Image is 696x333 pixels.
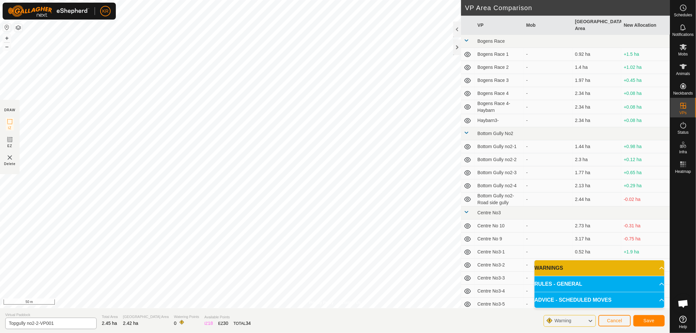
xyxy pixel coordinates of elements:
td: 1.97 ha [572,74,621,87]
a: Contact Us [341,300,361,306]
button: – [3,43,11,51]
button: Cancel [598,315,631,326]
td: Bottom Gully no2-3 [475,166,523,179]
span: [GEOGRAPHIC_DATA] Area [123,314,169,320]
div: - [526,143,570,150]
td: 0.52 ha [572,246,621,259]
td: +0.78 ha [621,259,670,272]
span: 2.45 ha [102,321,117,326]
div: - [526,90,570,97]
div: - [526,104,570,111]
p-accordion-header: ADVICE - SCHEDULED MOVES [534,292,664,308]
span: 30 [223,321,228,326]
td: 1.4 ha [572,61,621,74]
td: 1.77 ha [572,166,621,179]
div: - [526,77,570,84]
td: Centre No 9 [475,233,523,246]
span: Heatmap [675,170,691,174]
span: Delete [4,161,16,166]
td: Bogens Race 4 [475,87,523,100]
button: Save [633,315,665,326]
td: Bottom Gully no2-4 [475,179,523,192]
div: - [526,222,570,229]
div: - [526,235,570,242]
td: 2.13 ha [572,179,621,192]
td: Bottom Gully no2-Road side gully [475,192,523,206]
span: Total Area [102,314,118,320]
td: +1.02 ha [621,61,670,74]
td: +0.08 ha [621,87,670,100]
td: +1.9 ha [621,246,670,259]
span: Mobs [678,52,688,56]
a: Help [670,313,696,331]
span: 2.42 ha [123,321,138,326]
td: +0.98 ha [621,140,670,153]
td: 0.92 ha [572,48,621,61]
span: Infra [679,150,687,154]
td: Bottom Gully no2-1 [475,140,523,153]
div: - [526,182,570,189]
td: Centre No3-3 [475,272,523,285]
td: -0.31 ha [621,219,670,233]
span: KR [102,8,108,15]
span: 0 [174,321,177,326]
td: Haybarn3- [475,114,523,127]
th: [GEOGRAPHIC_DATA] Area [572,16,621,35]
span: Animals [676,72,690,76]
td: 2.34 ha [572,100,621,114]
td: -0.75 ha [621,233,670,246]
td: 3.17 ha [572,233,621,246]
span: WARNINGS [534,264,563,272]
span: RULES - GENERAL [534,280,582,288]
td: +0.65 ha [621,166,670,179]
span: ADVICE - SCHEDULED MOVES [534,296,611,304]
th: Mob [524,16,572,35]
td: +1.5 ha [621,48,670,61]
td: Bogens Race 3 [475,74,523,87]
td: Centre No 10 [475,219,523,233]
div: - [526,64,570,71]
td: Centre No3-2 [475,259,523,272]
p-accordion-header: RULES - GENERAL [534,276,664,292]
span: 34 [246,321,251,326]
td: -0.02 ha [621,192,670,206]
span: Status [677,130,688,134]
span: Virtual Paddock [5,312,97,318]
p-accordion-header: WARNINGS [534,260,664,276]
td: Centre No3-5 [475,298,523,311]
span: Watering Points [174,314,199,320]
td: +0.12 ha [621,153,670,166]
span: Centre No3 [477,210,501,215]
td: 2.34 ha [572,87,621,100]
div: - [526,196,570,203]
td: +0.08 ha [621,100,670,114]
button: + [3,34,11,42]
span: Save [643,318,655,323]
div: Open chat [673,294,693,313]
td: +0.45 ha [621,74,670,87]
td: 2.34 ha [572,114,621,127]
td: +0.08 ha [621,114,670,127]
span: IZ [8,126,12,130]
img: Gallagher Logo [8,5,89,17]
span: Bottom Gully No2 [477,131,513,136]
div: - [526,275,570,281]
th: VP [475,16,523,35]
span: Cancel [607,318,622,323]
div: IZ [204,320,213,327]
h2: VP Area Comparison [465,4,670,12]
span: Bogens Race [477,38,505,44]
div: - [526,51,570,58]
div: - [526,156,570,163]
span: Warning [554,318,571,323]
td: 1.44 ha [572,140,621,153]
td: 2.3 ha [572,153,621,166]
span: VPs [679,111,687,115]
td: Centre No3-4 [475,285,523,298]
span: Schedules [674,13,692,17]
td: Bogens Race 2 [475,61,523,74]
td: Centre No3-1 [475,246,523,259]
div: TOTAL [234,320,251,327]
span: Neckbands [673,91,693,95]
span: Help [679,325,687,329]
